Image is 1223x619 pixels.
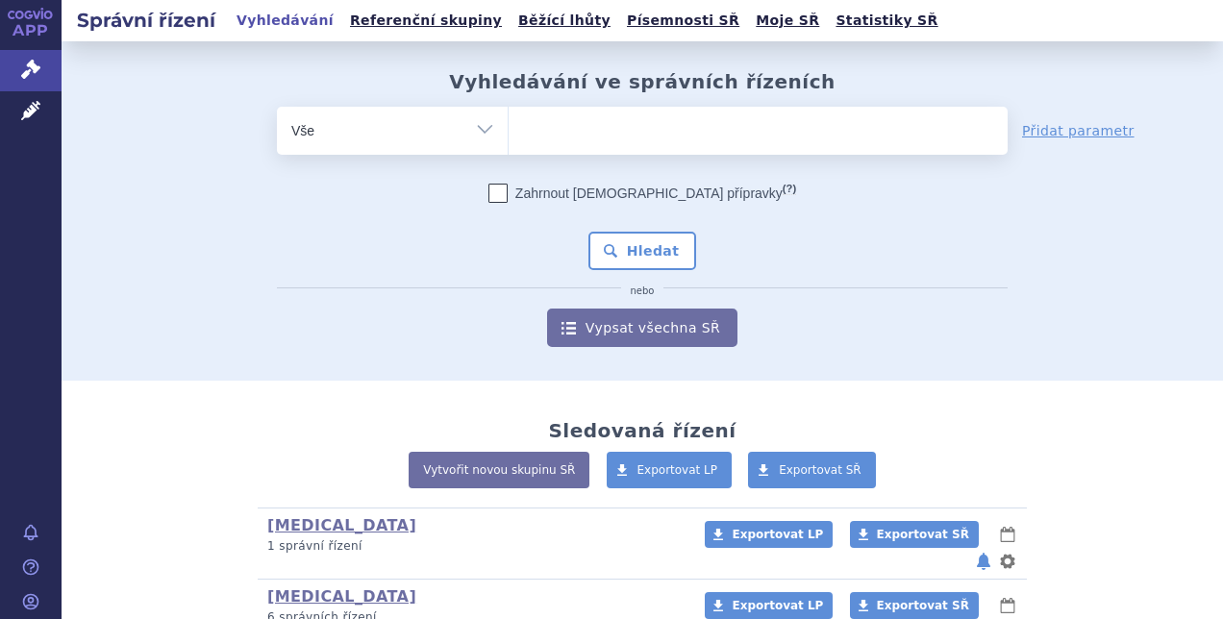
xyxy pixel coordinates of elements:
a: Exportovat LP [705,521,833,548]
a: Běžící lhůty [512,8,616,34]
a: Referenční skupiny [344,8,508,34]
a: Vyhledávání [231,8,339,34]
a: Exportovat LP [705,592,833,619]
h2: Správní řízení [62,7,231,34]
p: 1 správní řízení [267,538,680,555]
a: Přidat parametr [1022,121,1135,140]
h2: Sledovaná řízení [548,419,736,442]
button: Hledat [588,232,697,270]
a: Statistiky SŘ [830,8,943,34]
a: Moje SŘ [750,8,825,34]
abbr: (?) [783,183,796,195]
button: notifikace [974,550,993,573]
a: Písemnosti SŘ [621,8,745,34]
span: Exportovat LP [732,528,823,541]
span: Exportovat SŘ [877,599,969,612]
a: Exportovat SŘ [850,521,979,548]
span: Exportovat LP [732,599,823,612]
button: lhůty [998,523,1017,546]
a: Exportovat LP [607,452,733,488]
span: Exportovat LP [637,463,718,477]
h2: Vyhledávání ve správních řízeních [449,70,836,93]
a: [MEDICAL_DATA] [267,516,416,534]
span: Exportovat SŘ [877,528,969,541]
a: Exportovat SŘ [850,592,979,619]
a: Exportovat SŘ [748,452,876,488]
i: nebo [621,285,664,297]
label: Zahrnout [DEMOGRAPHIC_DATA] přípravky [488,184,796,203]
a: Vytvořit novou skupinu SŘ [409,452,589,488]
a: [MEDICAL_DATA] [267,587,416,606]
button: lhůty [998,594,1017,617]
a: Vypsat všechna SŘ [547,309,737,347]
button: nastavení [998,550,1017,573]
span: Exportovat SŘ [779,463,861,477]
